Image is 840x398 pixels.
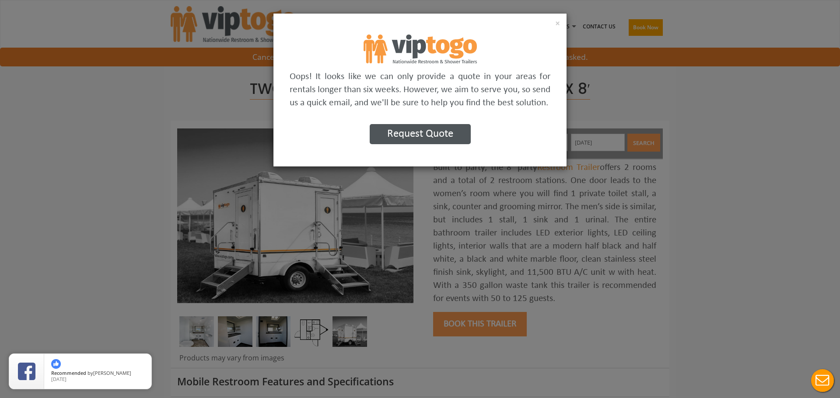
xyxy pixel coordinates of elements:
span: [DATE] [51,376,66,382]
img: footer logo [364,35,477,63]
img: thumbs up icon [51,359,61,369]
button: Request Quote [370,124,471,144]
a: Request Quote [370,131,471,138]
button: Live Chat [805,363,840,398]
span: [PERSON_NAME] [93,370,131,376]
p: Oops! It looks like we can only provide a quote in your areas for rentals longer than six weeks. ... [290,70,550,110]
span: by [51,370,144,377]
span: Recommended [51,370,86,376]
img: Review Rating [18,363,35,380]
button: × [555,19,560,28]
